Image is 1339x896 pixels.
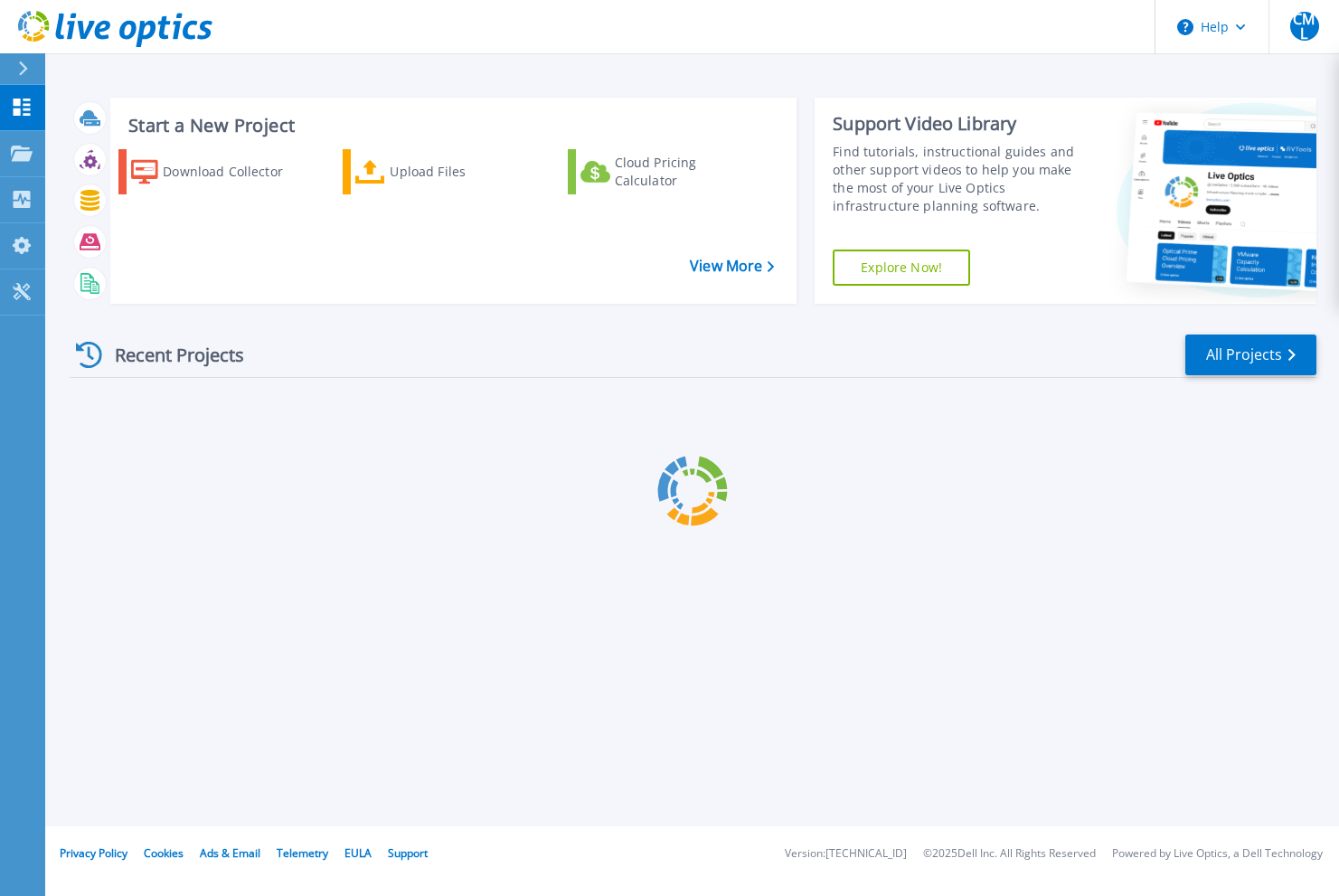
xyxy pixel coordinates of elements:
a: All Projects [1185,335,1316,375]
a: Upload Files [343,149,528,194]
a: Telemetry [277,845,328,861]
div: Support Video Library [833,112,1084,136]
a: Ads & Email [200,845,260,861]
li: © 2025 Dell Inc. All Rights Reserved [923,848,1096,860]
a: Support [388,845,428,861]
a: Cookies [144,845,184,861]
a: EULA [344,845,372,861]
a: View More [690,258,774,275]
li: Powered by Live Optics, a Dell Technology [1112,848,1323,860]
a: Privacy Policy [60,845,127,861]
div: Recent Projects [70,333,269,377]
div: Cloud Pricing Calculator [615,154,749,190]
a: Explore Now! [833,250,970,286]
div: Download Collector [163,154,299,190]
div: Upload Files [390,154,523,190]
a: Cloud Pricing Calculator [568,149,753,194]
h3: Start a New Project [128,116,773,136]
li: Version: [TECHNICAL_ID] [785,848,907,860]
div: Find tutorials, instructional guides and other support videos to help you make the most of your L... [833,143,1084,215]
a: Download Collector [118,149,304,194]
span: CML [1290,12,1319,41]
